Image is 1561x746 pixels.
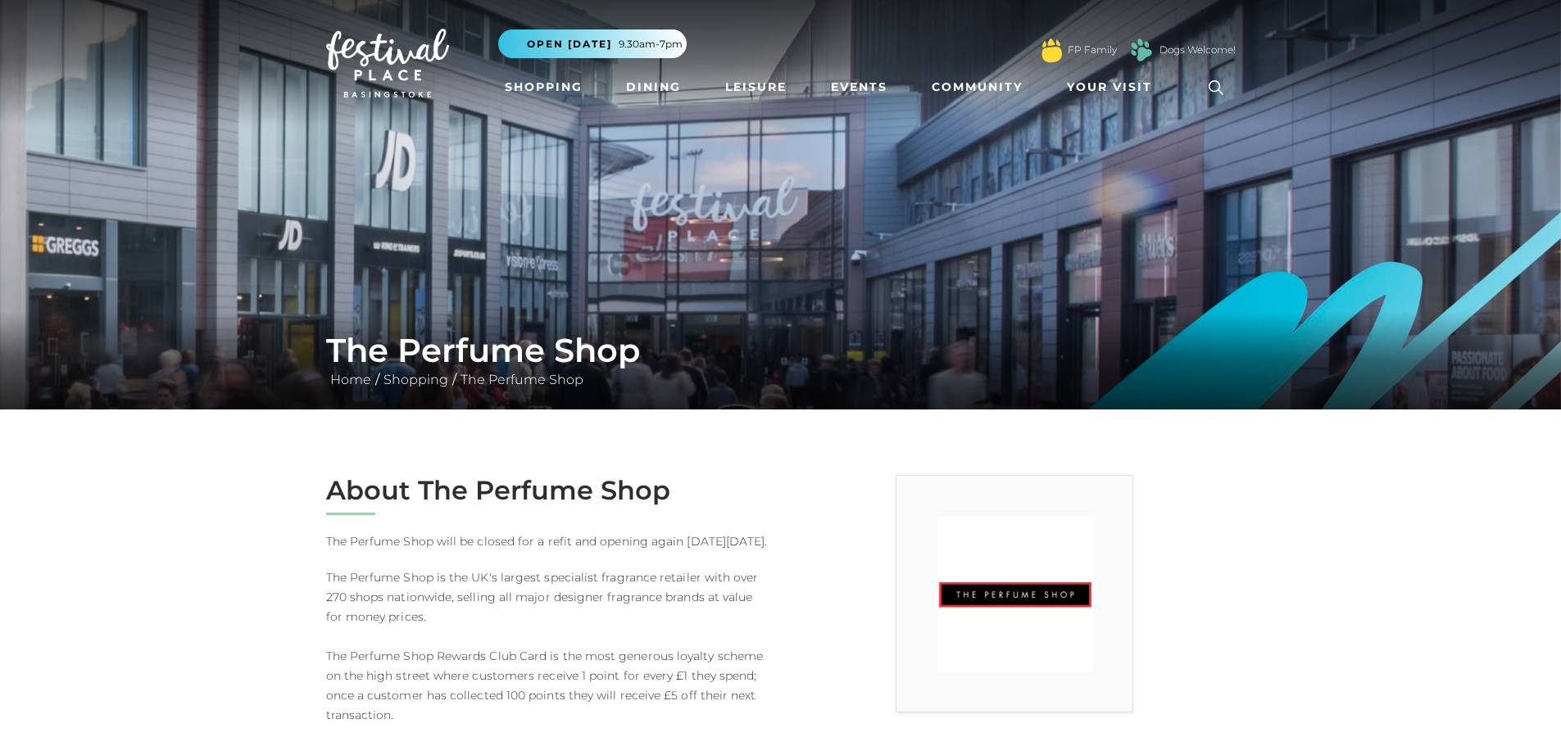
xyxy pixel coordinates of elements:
a: Leisure [719,72,793,102]
div: / / [314,331,1248,390]
a: Dogs Welcome! [1159,43,1236,57]
a: Community [925,72,1029,102]
img: Festival Place Logo [326,29,449,97]
span: 9.30am-7pm [619,37,683,52]
a: FP Family [1068,43,1117,57]
a: Your Visit [1060,72,1167,102]
a: Home [326,372,375,387]
p: The Perfume Shop will be closed for a refit and opening again [DATE][DATE]. [326,531,769,551]
h2: About The Perfume Shop [326,475,769,506]
span: Open [DATE] [527,37,612,52]
span: Your Visit [1067,79,1152,96]
a: Events [824,72,894,102]
a: Shopping [498,72,589,102]
h1: The Perfume Shop [326,331,1236,370]
a: Dining [619,72,687,102]
button: Open [DATE] 9.30am-7pm [498,29,687,58]
a: The Perfume Shop [456,372,588,387]
a: Shopping [379,372,452,387]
